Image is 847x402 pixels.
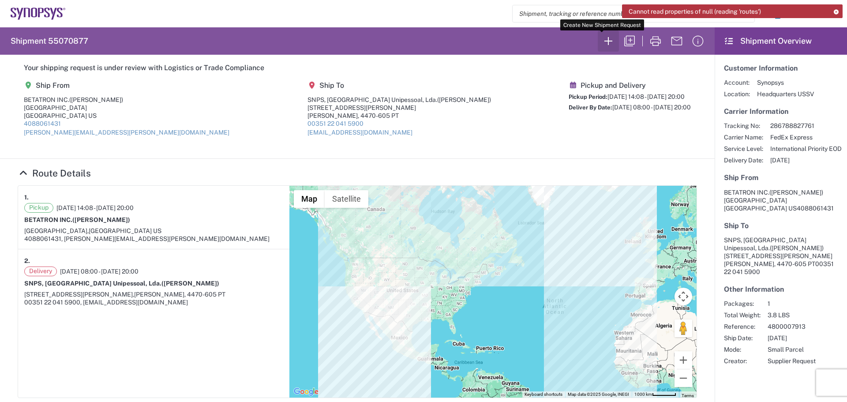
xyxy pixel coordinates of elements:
[724,334,761,342] span: Ship Date:
[768,300,816,308] span: 1
[525,391,562,398] button: Keyboard shortcuts
[770,133,842,141] span: FedEx Express
[24,235,283,243] div: 4088061431, [PERSON_NAME][EMAIL_ADDRESS][PERSON_NAME][DOMAIN_NAME]
[568,392,629,397] span: Map data ©2025 Google, INEGI
[56,204,134,212] span: [DATE] 14:08 - [DATE] 20:00
[715,27,847,55] header: Shipment Overview
[724,189,769,196] span: BETATRON INC.
[24,203,53,213] span: Pickup
[307,120,364,127] a: 00351 22 041 5900
[770,244,824,252] span: ([PERSON_NAME])
[292,386,321,398] a: Open this area in Google Maps (opens a new window)
[770,145,842,153] span: International Priority EOD
[724,64,838,72] h5: Customer Information
[325,190,368,208] button: Show satellite imagery
[757,90,814,98] span: Headquarters USSV
[724,300,761,308] span: Packages:
[24,192,29,203] strong: 1.
[89,227,161,234] span: [GEOGRAPHIC_DATA] US
[724,236,838,276] address: [PERSON_NAME], 4470-605 PT
[24,81,229,90] h5: Ship From
[682,393,694,398] a: Terms
[724,173,838,182] h5: Ship From
[724,285,838,293] h5: Other Information
[24,280,219,287] strong: SNPS, [GEOGRAPHIC_DATA] Unipessoal, Lda.
[724,79,750,86] span: Account:
[724,197,787,204] span: [GEOGRAPHIC_DATA]
[757,79,814,86] span: Synopsys
[134,291,225,298] span: [PERSON_NAME], 4470-605 PT
[675,288,692,305] button: Map camera controls
[24,216,130,223] strong: BETATRON INC.
[770,156,842,164] span: [DATE]
[607,93,685,100] span: [DATE] 14:08 - [DATE] 20:00
[24,64,691,72] h5: Your shipping request is under review with Logistics or Trade Compliance
[72,216,130,223] span: ([PERSON_NAME])
[24,227,89,234] span: [GEOGRAPHIC_DATA],
[724,346,761,353] span: Mode:
[307,81,491,90] h5: Ship To
[294,190,325,208] button: Show street map
[24,298,283,306] div: 00351 22 041 5900, [EMAIL_ADDRESS][DOMAIN_NAME]
[11,36,88,46] h2: Shipment 55070877
[724,107,838,116] h5: Carrier Information
[724,222,838,230] h5: Ship To
[768,357,816,365] span: Supplier Request
[724,156,763,164] span: Delivery Date:
[307,96,491,104] div: SNPS, [GEOGRAPHIC_DATA] Unipessoal, Lda.
[634,392,652,397] span: 1000 km
[724,133,763,141] span: Carrier Name:
[797,205,834,212] span: 4088061431
[768,311,816,319] span: 3.8 LBS
[612,104,691,111] span: [DATE] 08:00 - [DATE] 20:00
[60,267,139,275] span: [DATE] 08:00 - [DATE] 20:00
[632,391,679,398] button: Map Scale: 1000 km per 51 pixels
[24,112,229,120] div: [GEOGRAPHIC_DATA] US
[724,260,834,275] span: 00351 22 041 5900
[724,357,761,365] span: Creator:
[724,90,750,98] span: Location:
[307,129,412,136] a: [EMAIL_ADDRESS][DOMAIN_NAME]
[768,346,816,353] span: Small Parcel
[437,96,491,103] span: ([PERSON_NAME])
[24,120,61,127] a: 4088061431
[769,189,823,196] span: ([PERSON_NAME])
[724,188,838,212] address: [GEOGRAPHIC_DATA] US
[724,145,763,153] span: Service Level:
[724,237,832,259] span: SNPS, [GEOGRAPHIC_DATA] Unipessoal, Lda. [STREET_ADDRESS][PERSON_NAME]
[724,122,763,130] span: Tracking No:
[675,351,692,369] button: Zoom in
[161,280,219,287] span: ([PERSON_NAME])
[629,8,761,15] span: Cannot read properties of null (reading 'routes')
[24,291,134,298] span: [STREET_ADDRESS][PERSON_NAME],
[292,386,321,398] img: Google
[724,323,761,331] span: Reference:
[675,369,692,387] button: Zoom out
[513,5,741,22] input: Shipment, tracking or reference number
[24,129,229,136] a: [PERSON_NAME][EMAIL_ADDRESS][PERSON_NAME][DOMAIN_NAME]
[770,122,842,130] span: 286788827761
[24,96,229,104] div: BETATRON INC.
[768,334,816,342] span: [DATE]
[569,104,612,111] span: Deliver By Date:
[307,104,491,112] div: [STREET_ADDRESS][PERSON_NAME]
[69,96,123,103] span: ([PERSON_NAME])
[724,311,761,319] span: Total Weight:
[24,267,57,276] span: Delivery
[24,255,30,267] strong: 2.
[569,81,691,90] h5: Pickup and Delivery
[18,168,91,179] a: Hide Details
[768,323,816,331] span: 4800007913
[675,319,692,337] button: Drag Pegman onto the map to open Street View
[24,104,229,112] div: [GEOGRAPHIC_DATA]
[569,94,607,100] span: Pickup Period:
[307,112,491,120] div: [PERSON_NAME], 4470-605 PT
